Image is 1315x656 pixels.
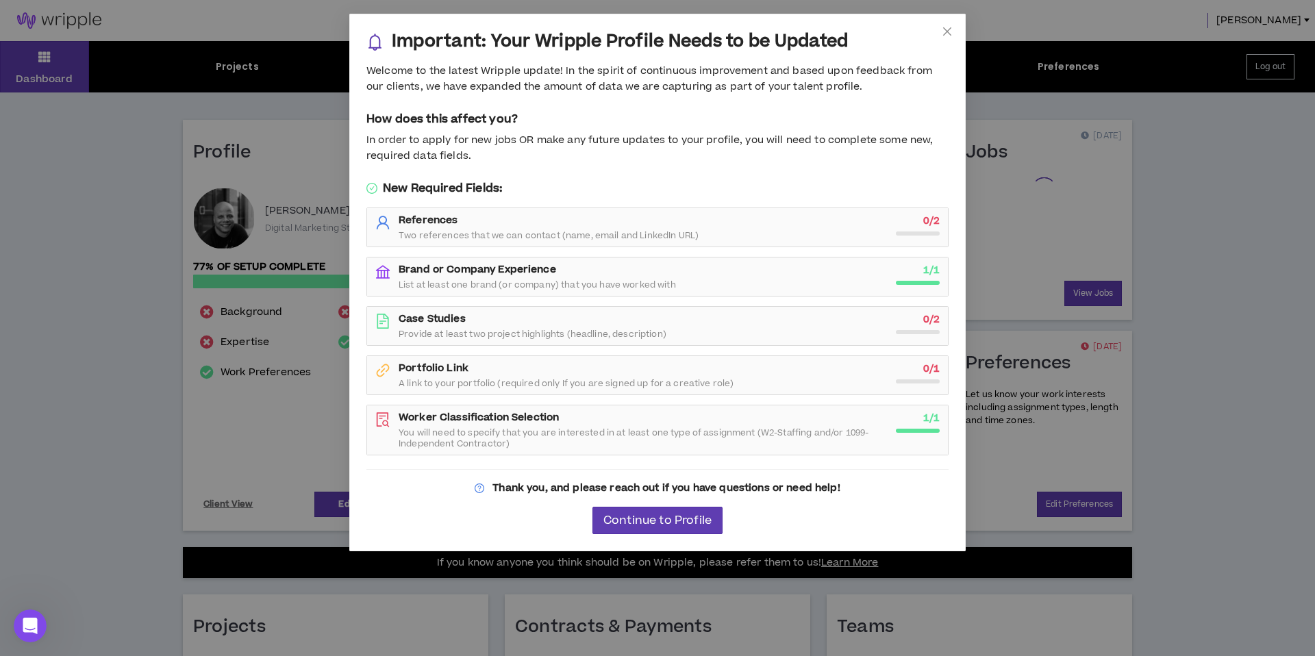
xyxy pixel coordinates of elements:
strong: Brand or Company Experience [399,262,556,277]
span: file-search [375,412,390,427]
span: file-text [375,314,390,329]
strong: 0 / 2 [923,312,940,327]
span: question-circle [475,483,484,493]
span: List at least one brand (or company) that you have worked with [399,279,676,290]
strong: References [399,213,458,227]
button: Close [929,14,966,51]
strong: Portfolio Link [399,361,468,375]
strong: 1 / 1 [923,411,940,425]
span: bell [366,34,384,51]
button: Continue to Profile [592,507,723,534]
span: Provide at least two project highlights (headline, description) [399,329,666,340]
h5: How does this affect you? [366,111,949,127]
span: bank [375,264,390,279]
h3: Important: Your Wripple Profile Needs to be Updated [392,31,848,53]
strong: Worker Classification Selection [399,410,559,425]
span: A link to your portfolio (required only If you are signed up for a creative role) [399,378,734,389]
span: link [375,363,390,378]
span: Continue to Profile [603,514,712,527]
div: Welcome to the latest Wripple update! In the spirit of continuous improvement and based upon feed... [366,64,949,94]
iframe: Intercom live chat [14,609,47,642]
span: close [942,26,953,37]
strong: 1 / 1 [923,263,940,277]
strong: 0 / 1 [923,362,940,376]
span: check-circle [366,183,377,194]
span: Two references that we can contact (name, email and LinkedIn URL) [399,230,699,241]
span: You will need to specify that you are interested in at least one type of assignment (W2-Staffing ... [399,427,888,449]
div: In order to apply for new jobs OR make any future updates to your profile, you will need to compl... [366,133,949,164]
strong: 0 / 2 [923,214,940,228]
strong: Thank you, and please reach out if you have questions or need help! [492,481,840,495]
strong: Case Studies [399,312,466,326]
h5: New Required Fields: [366,180,949,197]
span: user [375,215,390,230]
